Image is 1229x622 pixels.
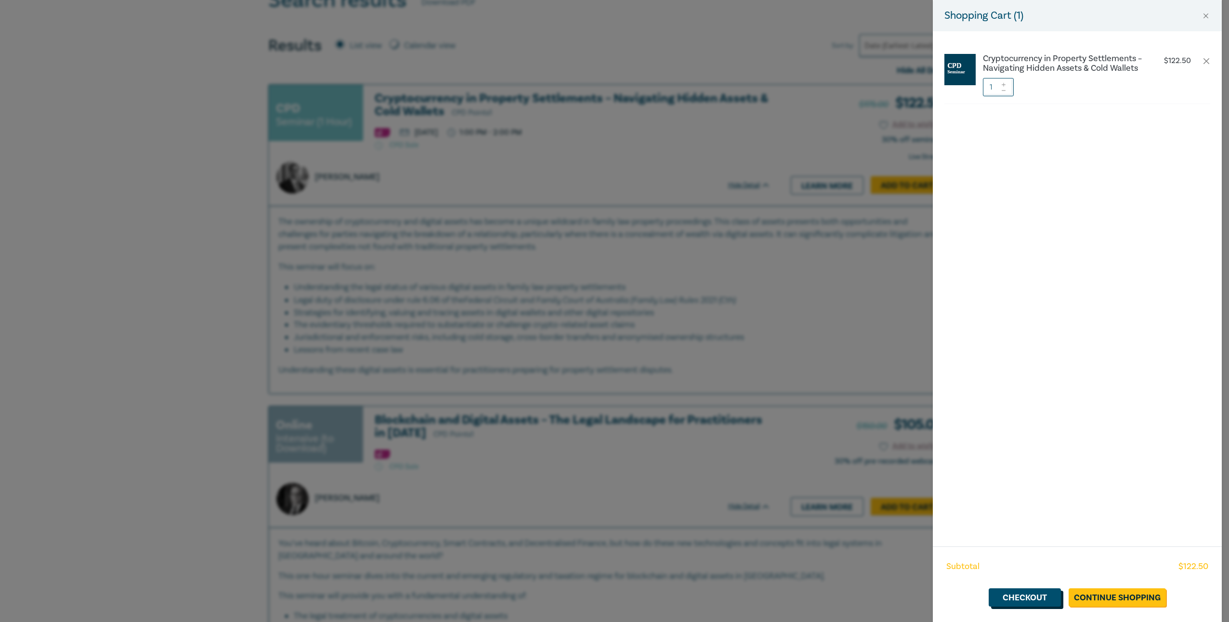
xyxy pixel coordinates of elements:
[1178,560,1208,573] span: $ 122.50
[1069,588,1166,607] a: Continue Shopping
[1164,56,1191,65] p: $ 122.50
[944,54,976,85] img: CPD%20Seminar.jpg
[989,588,1061,607] a: Checkout
[1202,12,1210,20] button: Close
[946,560,980,573] span: Subtotal
[983,78,1014,96] input: 1
[983,54,1143,73] a: Cryptocurrency in Property Settlements – Navigating Hidden Assets & Cold Wallets
[944,8,1023,24] h5: Shopping Cart ( 1 )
